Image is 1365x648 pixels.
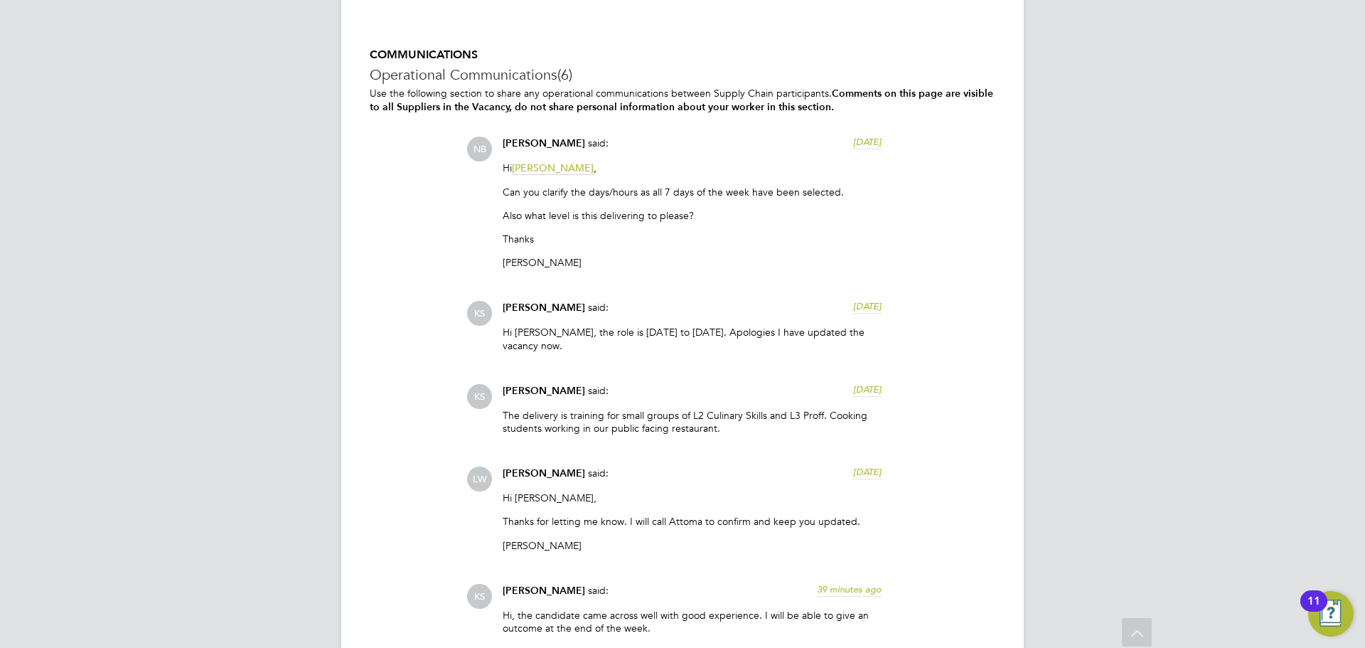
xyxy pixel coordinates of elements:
[370,48,995,63] h5: COMMUNICATIONS
[1308,591,1354,637] button: Open Resource Center, 11 new notifications
[853,383,882,395] span: [DATE]
[370,87,993,113] b: Comments on this page are visible to all Suppliers in the Vacancy, do not share personal informat...
[503,585,585,597] span: [PERSON_NAME]
[503,467,585,479] span: [PERSON_NAME]
[853,466,882,478] span: [DATE]
[467,467,492,492] span: LW
[557,65,572,84] span: (6)
[588,384,609,397] span: said:
[512,161,594,175] span: [PERSON_NAME]
[503,233,882,245] p: Thanks
[588,137,609,149] span: said:
[588,584,609,597] span: said:
[817,583,882,595] span: 39 minutes ago
[467,301,492,326] span: KS
[588,467,609,479] span: said:
[370,87,995,114] p: Use the following section to share any operational communications between Supply Chain participants.
[503,209,882,222] p: Also what level is this delivering to please?
[503,302,585,314] span: [PERSON_NAME]
[503,161,882,174] p: Hi ,
[503,609,882,634] p: Hi, the candidate came across well with good experience. I will be able to give an outcome at the...
[503,515,882,528] p: Thanks for letting me know. I will call Attoma to confirm and keep you updated.
[503,409,882,435] p: The delivery is training for small groups of L2 Culinary Skills and L3 Proff. Cooking students wo...
[853,300,882,312] span: [DATE]
[467,584,492,609] span: KS
[503,492,882,504] p: Hi [PERSON_NAME],
[467,384,492,409] span: KS
[1307,601,1320,620] div: 11
[503,539,882,552] p: [PERSON_NAME]
[503,186,882,198] p: Can you clarify the days/hours as all 7 days of the week have been selected.
[503,385,585,397] span: [PERSON_NAME]
[853,136,882,148] span: [DATE]
[503,326,882,351] p: Hi [PERSON_NAME], the role is [DATE] to [DATE]. Apologies I have updated the vacancy now.
[467,137,492,161] span: NB
[370,65,995,84] h3: Operational Communications
[503,256,882,269] p: [PERSON_NAME]
[588,301,609,314] span: said:
[503,137,585,149] span: [PERSON_NAME]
